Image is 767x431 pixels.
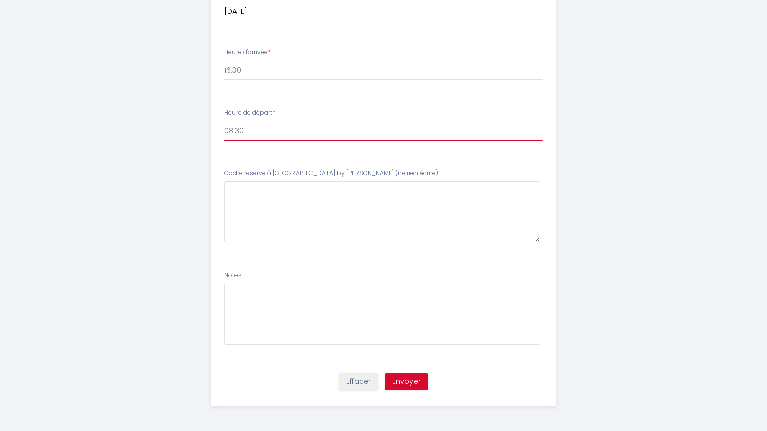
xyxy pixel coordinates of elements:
label: Cadre réservé à [GEOGRAPHIC_DATA] by [PERSON_NAME] (ne rien écrire) [224,169,438,178]
label: Notes [224,271,242,280]
button: Effacer [339,373,378,390]
button: Envoyer [385,373,428,390]
label: Heure de départ [224,108,275,118]
label: Heure d'arrivée [224,48,271,57]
